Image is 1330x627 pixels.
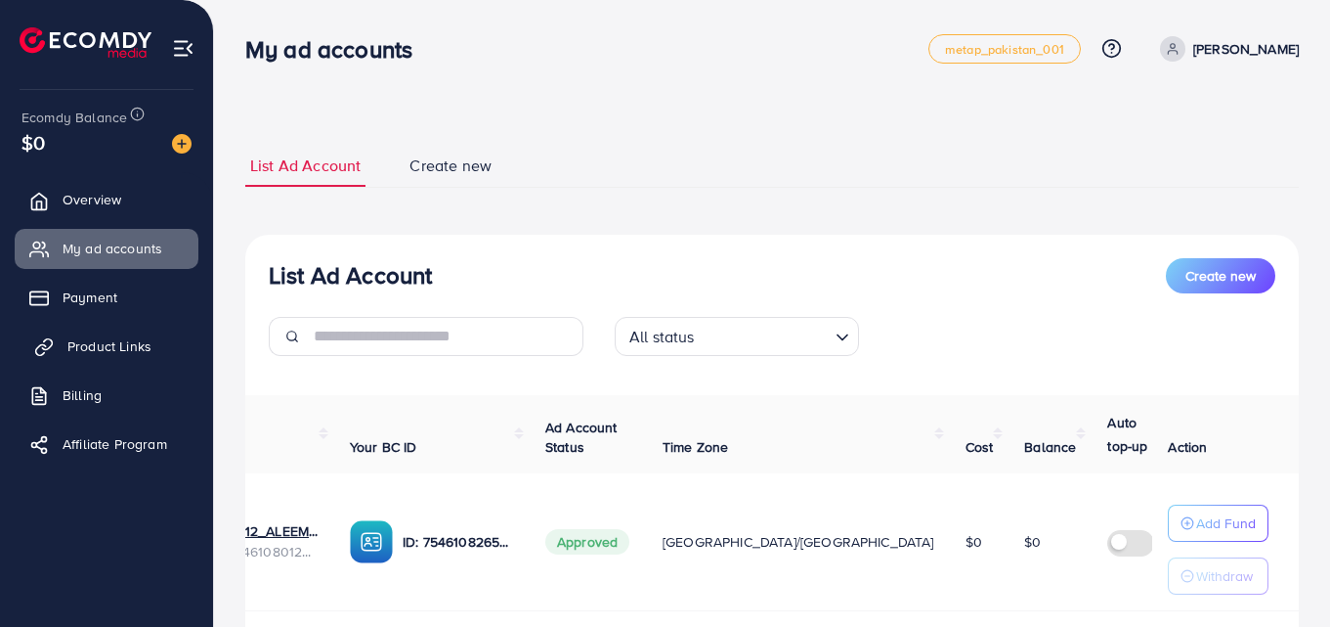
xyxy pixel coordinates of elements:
[663,532,934,552] span: [GEOGRAPHIC_DATA]/[GEOGRAPHIC_DATA]
[269,261,432,290] h3: List Ad Account
[625,323,699,351] span: All status
[1168,437,1207,457] span: Action
[63,190,121,209] span: Overview
[545,529,629,555] span: Approved
[207,542,319,561] span: ID: 7546108012013043720
[409,155,492,177] span: Create new
[1168,505,1268,542] button: Add Fund
[67,336,151,356] span: Product Links
[1168,558,1268,595] button: Withdraw
[250,155,361,177] span: List Ad Account
[20,27,151,58] img: logo
[15,327,198,366] a: Product Links
[1107,411,1164,458] p: Auto top-up
[63,288,117,307] span: Payment
[15,278,198,317] a: Payment
[1193,37,1299,61] p: [PERSON_NAME]
[207,521,319,541] a: 1024312_ALEEM SHOKAT_1756965660811
[63,239,162,258] span: My ad accounts
[615,317,859,356] div: Search for option
[1152,36,1299,62] a: [PERSON_NAME]
[663,437,728,457] span: Time Zone
[701,319,828,351] input: Search for option
[245,35,428,64] h3: My ad accounts
[350,437,417,457] span: Your BC ID
[21,128,45,157] span: $0
[1185,266,1256,286] span: Create new
[207,521,319,561] div: <span class='underline'>1024312_ALEEM SHOKAT_1756965660811</span></br>7546108012013043720
[15,229,198,268] a: My ad accounts
[1196,512,1256,535] p: Add Fund
[965,532,982,552] span: $0
[21,108,127,127] span: Ecomdy Balance
[15,425,198,464] a: Affiliate Program
[15,180,198,219] a: Overview
[15,376,198,415] a: Billing
[945,43,1064,56] span: metap_pakistan_001
[1024,437,1076,457] span: Balance
[545,418,618,457] span: Ad Account Status
[63,385,102,405] span: Billing
[172,134,192,154] img: image
[1166,258,1275,293] button: Create new
[1024,532,1041,552] span: $0
[350,520,393,563] img: ic-ba-acc.ded83a64.svg
[928,34,1081,64] a: metap_pakistan_001
[1196,564,1253,588] p: Withdraw
[403,530,514,554] p: ID: 7546108265525002258
[172,37,194,60] img: menu
[965,437,994,457] span: Cost
[63,434,167,454] span: Affiliate Program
